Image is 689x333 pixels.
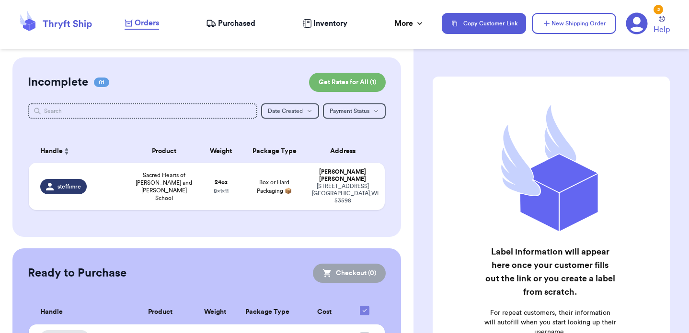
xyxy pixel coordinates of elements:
[261,103,319,119] button: Date Created
[654,16,670,35] a: Help
[306,140,385,163] th: Address
[312,183,373,204] div: [STREET_ADDRESS] [GEOGRAPHIC_DATA] , WI 53598
[28,103,257,119] input: Search
[134,171,194,202] span: Sacred Hearts of [PERSON_NAME] and [PERSON_NAME] School
[126,300,195,324] th: Product
[394,18,425,29] div: More
[236,300,299,324] th: Package Type
[195,300,236,324] th: Weight
[206,18,255,29] a: Purchased
[268,108,303,114] span: Date Created
[40,146,63,156] span: Handle
[442,13,526,34] button: Copy Customer Link
[214,188,229,194] span: 8 x 1 x 11
[28,75,88,90] h2: Incomplete
[63,145,70,157] button: Sort ascending
[309,73,386,92] button: Get Rates for All (1)
[303,18,347,29] a: Inventory
[330,108,369,114] span: Payment Status
[312,168,373,183] div: [PERSON_NAME] [PERSON_NAME]
[532,13,616,34] button: New Shipping Order
[257,179,292,194] span: Box or Hard Packaging 📦
[218,18,255,29] span: Purchased
[28,266,126,281] h2: Ready to Purchase
[313,264,386,283] button: Checkout (0)
[654,24,670,35] span: Help
[626,12,648,34] a: 2
[128,140,200,163] th: Product
[654,5,663,14] div: 2
[94,78,109,87] span: 01
[40,307,63,317] span: Handle
[323,103,386,119] button: Payment Status
[215,179,228,185] strong: 24 oz
[484,245,617,299] h2: Label information will appear here once your customer fills out the link or you create a label fr...
[135,17,159,29] span: Orders
[125,17,159,30] a: Orders
[57,183,81,190] span: steffimre
[299,300,350,324] th: Cost
[313,18,347,29] span: Inventory
[242,140,307,163] th: Package Type
[200,140,242,163] th: Weight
